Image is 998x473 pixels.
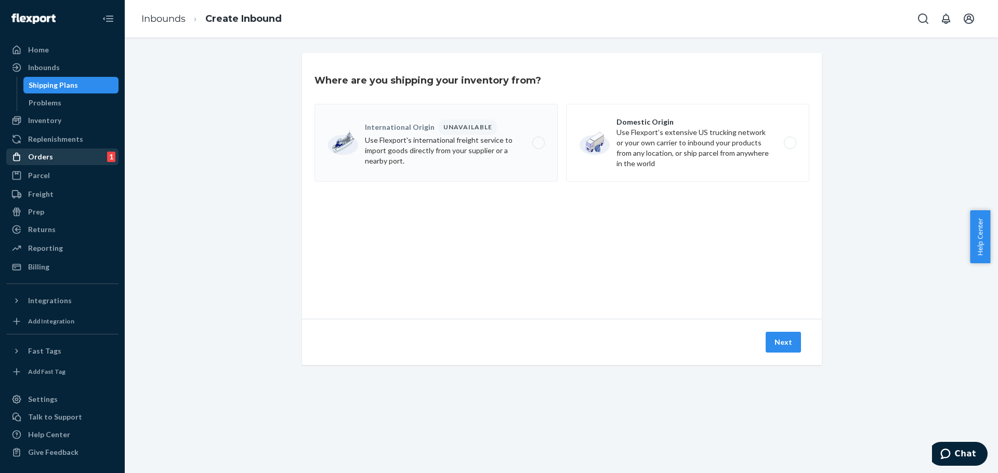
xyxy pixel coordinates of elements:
[28,394,58,404] div: Settings
[6,112,119,129] a: Inventory
[6,186,119,202] a: Freight
[28,412,82,422] div: Talk to Support
[958,8,979,29] button: Open account menu
[28,134,83,144] div: Replenishments
[28,45,49,55] div: Home
[6,426,119,443] a: Help Center
[913,8,934,29] button: Open Search Box
[205,13,282,24] a: Create Inbound
[6,313,119,330] a: Add Integration
[936,8,956,29] button: Open notifications
[6,167,119,184] a: Parcel
[23,94,119,111] a: Problems
[6,292,119,309] button: Integrations
[141,13,186,24] a: Inbounds
[28,317,74,326] div: Add Integration
[98,8,119,29] button: Close Navigation
[28,170,50,181] div: Parcel
[28,207,44,217] div: Prep
[28,429,70,440] div: Help Center
[6,259,119,275] a: Billing
[28,115,61,126] div: Inventory
[6,444,119,461] button: Give Feedback
[28,243,63,253] div: Reporting
[28,189,54,199] div: Freight
[6,131,119,147] a: Replenishments
[6,240,119,256] a: Reporting
[6,42,119,58] a: Home
[970,210,990,263] button: Help Center
[932,442,988,468] iframe: Opens a widget where you can chat to one of our agents
[11,13,56,24] img: Flexport logo
[6,204,119,220] a: Prep
[6,409,119,425] button: Talk to Support
[29,80,78,90] div: Shipping Plans
[28,447,78,457] div: Give Feedback
[133,4,290,34] ol: breadcrumbs
[6,343,119,359] button: Fast Tags
[28,224,56,235] div: Returns
[29,98,61,108] div: Problems
[6,363,119,380] a: Add Fast Tag
[28,295,72,306] div: Integrations
[28,152,53,162] div: Orders
[28,262,49,272] div: Billing
[28,367,65,376] div: Add Fast Tag
[6,221,119,238] a: Returns
[107,152,115,162] div: 1
[23,77,119,93] a: Shipping Plans
[766,332,801,353] button: Next
[28,62,60,73] div: Inbounds
[28,346,61,356] div: Fast Tags
[6,148,119,165] a: Orders1
[314,74,541,87] h3: Where are you shipping your inventory from?
[6,59,119,76] a: Inbounds
[6,391,119,408] a: Settings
